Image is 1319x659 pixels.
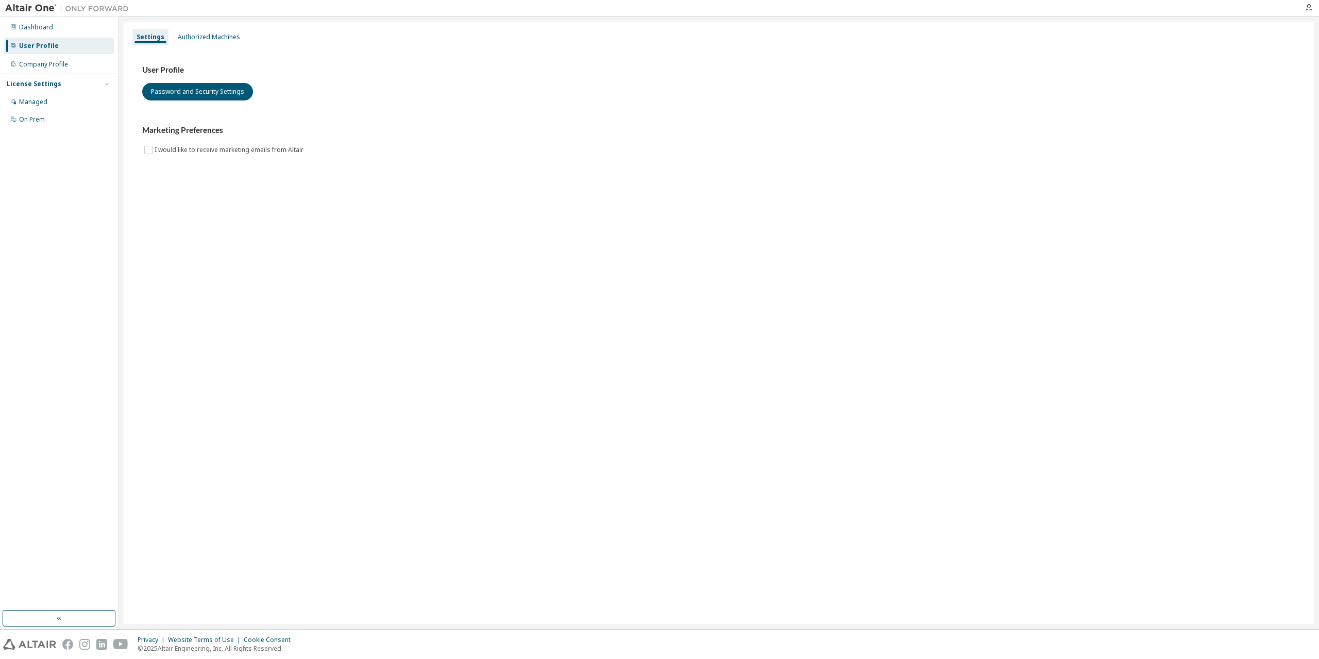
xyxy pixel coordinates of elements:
[5,3,134,13] img: Altair One
[178,33,240,41] div: Authorized Machines
[168,636,244,644] div: Website Terms of Use
[7,80,61,88] div: License Settings
[62,639,73,650] img: facebook.svg
[138,636,168,644] div: Privacy
[113,639,128,650] img: youtube.svg
[142,83,253,100] button: Password and Security Settings
[142,125,1295,136] h3: Marketing Preferences
[19,98,47,106] div: Managed
[19,60,68,69] div: Company Profile
[142,65,1295,75] h3: User Profile
[138,644,297,653] p: © 2025 Altair Engineering, Inc. All Rights Reserved.
[19,23,53,31] div: Dashboard
[19,115,45,124] div: On Prem
[244,636,297,644] div: Cookie Consent
[3,639,56,650] img: altair_logo.svg
[137,33,164,41] div: Settings
[155,144,306,156] label: I would like to receive marketing emails from Altair
[79,639,90,650] img: instagram.svg
[96,639,107,650] img: linkedin.svg
[19,42,59,50] div: User Profile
